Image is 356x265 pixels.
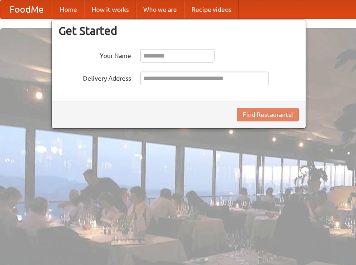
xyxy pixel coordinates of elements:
[59,72,131,83] label: Delivery Address
[84,0,136,19] a: How it works
[59,24,299,38] h3: Get Started
[184,0,239,19] a: Recipe videos
[59,49,131,60] label: Your Name
[53,0,84,19] a: Home
[0,0,53,19] a: FoodMe
[136,0,184,19] a: Who we are
[237,108,299,121] button: Find Restaurants!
